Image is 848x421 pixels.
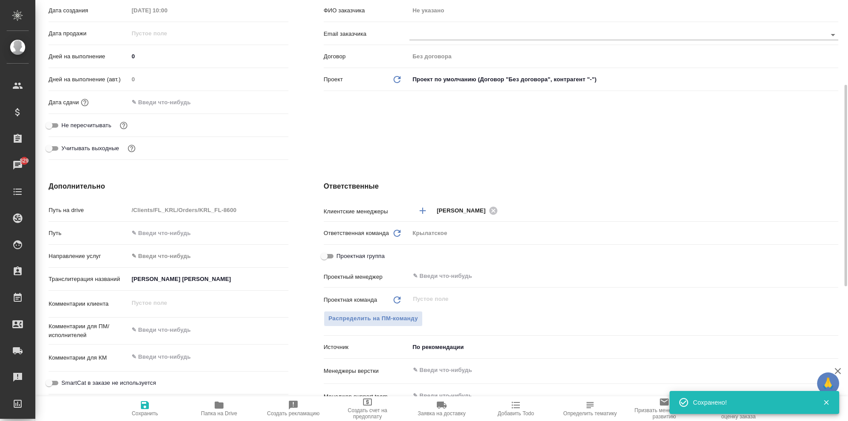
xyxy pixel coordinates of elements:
[627,396,701,421] button: Призвать менеджера по развитию
[49,300,129,308] p: Комментарии клиента
[49,229,129,238] p: Путь
[827,29,839,41] button: Open
[324,229,389,238] p: Ответственная команда
[129,27,206,40] input: Пустое поле
[324,75,343,84] p: Проект
[49,75,129,84] p: Дней на выполнение (авт.)
[817,372,839,394] button: 🙏
[833,275,835,277] button: Open
[412,390,806,401] input: ✎ Введи что-нибудь
[479,396,553,421] button: Добавить Todo
[129,204,288,216] input: Пустое поле
[324,30,409,38] p: Email заказчика
[61,121,111,130] span: Не пересчитывать
[132,252,278,261] div: ✎ Введи что-нибудь
[409,226,838,241] div: Крылатское
[324,6,409,15] p: ФИО заказчика
[412,294,818,304] input: Пустое поле
[330,396,405,421] button: Создать счет на предоплату
[337,252,385,261] span: Проектная группа
[49,52,129,61] p: Дней на выполнение
[49,206,129,215] p: Путь на drive
[182,396,256,421] button: Папка на Drive
[324,52,409,61] p: Договор
[412,271,806,281] input: ✎ Введи что-нибудь
[324,343,409,352] p: Источник
[49,29,129,38] p: Дата продажи
[49,322,129,340] p: Комментарии для ПМ/исполнителей
[324,392,409,401] p: Менеджер support team
[821,374,836,393] span: 🙏
[129,73,288,86] input: Пустое поле
[129,273,288,285] input: ✎ Введи что-нибудь
[129,96,206,109] input: ✎ Введи что-нибудь
[256,396,330,421] button: Создать рекламацию
[324,311,423,326] button: Распределить на ПМ-команду
[132,410,158,417] span: Сохранить
[61,379,156,387] span: SmartCat в заказе не используется
[324,181,838,192] h4: Ответственные
[833,210,835,212] button: Open
[409,72,838,87] div: Проект по умолчанию (Договор "Без договора", контрагент "-")
[336,407,399,420] span: Создать счет на предоплату
[49,98,79,107] p: Дата сдачи
[324,207,409,216] p: Клиентские менеджеры
[409,340,838,355] div: По рекомендации
[418,410,466,417] span: Заявка на доставку
[324,296,377,304] p: Проектная команда
[437,205,500,216] div: [PERSON_NAME]
[563,410,617,417] span: Определить тематику
[412,200,433,221] button: Добавить менеджера
[632,407,696,420] span: Призвать менеджера по развитию
[49,181,288,192] h4: Дополнительно
[329,314,418,324] span: Распределить на ПМ-команду
[201,410,237,417] span: Папка на Drive
[126,143,137,154] button: Выбери, если сб и вс нужно считать рабочими днями для выполнения заказа.
[693,398,810,407] div: Сохранено!
[108,396,182,421] button: Сохранить
[2,154,33,176] a: 829
[129,4,206,17] input: Пустое поле
[15,156,34,165] span: 829
[49,353,129,362] p: Комментарии для КМ
[412,365,806,375] input: ✎ Введи что-нибудь
[324,367,409,375] p: Менеджеры верстки
[49,252,129,261] p: Направление услуг
[409,4,838,17] input: Пустое поле
[129,50,288,63] input: ✎ Введи что-нибудь
[61,144,119,153] span: Учитывать выходные
[49,275,129,284] p: Транслитерация названий
[409,50,838,63] input: Пустое поле
[129,249,288,264] div: ✎ Введи что-нибудь
[267,410,320,417] span: Создать рекламацию
[79,97,91,108] button: Если добавить услуги и заполнить их объемом, то дата рассчитается автоматически
[324,273,409,281] p: Проектный менеджер
[553,396,627,421] button: Определить тематику
[129,227,288,239] input: ✎ Введи что-нибудь
[817,398,835,406] button: Закрыть
[405,396,479,421] button: Заявка на доставку
[49,6,129,15] p: Дата создания
[118,120,129,131] button: Включи, если не хочешь, чтобы указанная дата сдачи изменилась после переставления заказа в 'Подтв...
[437,206,491,215] span: [PERSON_NAME]
[498,410,534,417] span: Добавить Todo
